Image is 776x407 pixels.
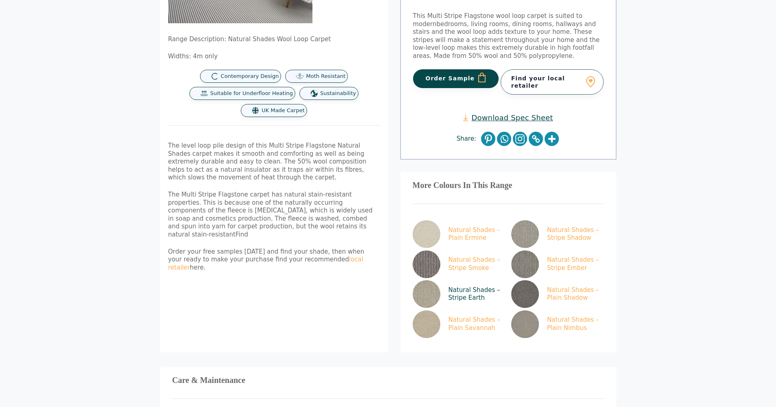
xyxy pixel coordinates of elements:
img: Soft beige & cream stripe [413,280,440,308]
a: Natural Shades – Stripe Shadow [511,220,601,248]
span: Sustainability [320,90,356,97]
img: Plain soft cream [413,220,440,248]
button: Order Sample [413,69,499,88]
a: Natural Shades – Stripe Earth [413,280,502,308]
img: Plain Nimbus Mid Grey [511,310,539,338]
p: Range Description: Natural Shades Wool Loop Carpet [168,35,380,44]
a: Pinterest [481,132,495,146]
a: Natural Shades – Stripe Ember [511,250,601,278]
a: Download Spec Sheet [463,113,553,122]
a: Natural Shades – Plain Savannah [413,310,502,338]
span: Share: [457,135,480,143]
a: local retailer [168,256,363,271]
span: Order your free samples [DATE] and find your shade, then when your ready to make your purchase fi... [168,248,365,271]
img: Plain Shadow Dark Grey [511,280,539,308]
a: Natural Shades – Plain Ermine [413,220,502,248]
img: mid grey & cream stripe [511,220,539,248]
img: dark and light grey stripe [413,250,440,278]
h3: More Colours In This Range [413,184,604,187]
a: More [545,132,559,146]
a: Natural Shades – Stripe Smoke [413,250,502,278]
span: The Multi Stripe Flagstone carpet has natural stain-resistant properties. This is because one of ... [168,191,373,238]
a: Natural Shades – Plain Shadow [511,280,601,308]
a: Find your local retailer [501,69,604,95]
span: Find [235,231,248,238]
img: Plain sandy tone [413,310,440,338]
img: Cream & Grey Stripe [511,250,539,278]
span: Moth Resistant [306,73,345,80]
span: Contemporary Design [221,73,279,80]
a: Instagram [513,132,527,146]
span: The level loop pile design of this Multi Stripe Flagstone Natural Shades carpet makes it smooth a... [168,142,367,181]
span: Suitable for Underfloor Heating [210,90,293,97]
span: This Multi Stripe Flagstone wool loop carpet is suited to modern [413,12,583,28]
a: Whatsapp [497,132,511,146]
h3: Care & Maintenance [172,379,604,382]
a: Natural Shades – Plain Nimbus [511,310,601,338]
span: bedrooms, living rooms, dining rooms, hallways and stairs and the wool loop adds texture to your ... [413,20,600,60]
p: Widths: 4m only [168,53,380,61]
span: UK Made Carpet [262,107,304,114]
a: Copy Link [529,132,543,146]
